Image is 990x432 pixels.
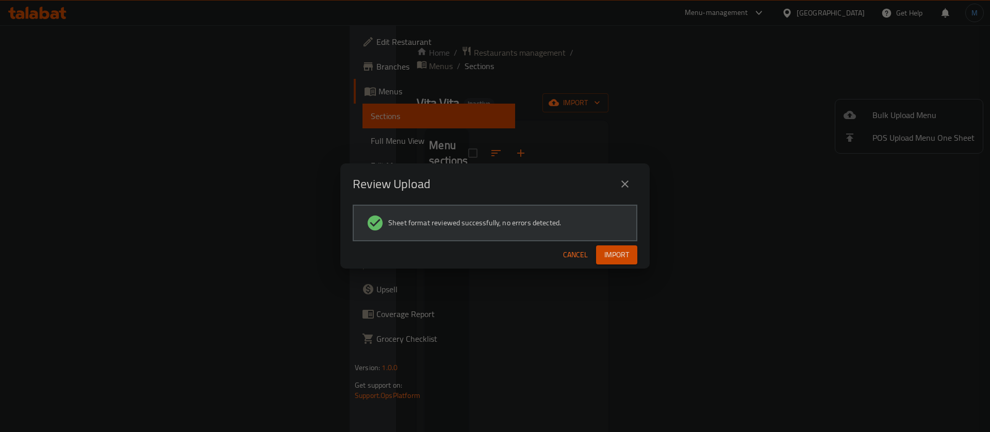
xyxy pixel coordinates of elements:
span: Cancel [563,248,588,261]
span: Import [604,248,629,261]
button: Import [596,245,637,264]
span: Sheet format reviewed successfully, no errors detected. [388,218,561,228]
button: close [613,172,637,196]
h2: Review Upload [353,176,431,192]
button: Cancel [559,245,592,264]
